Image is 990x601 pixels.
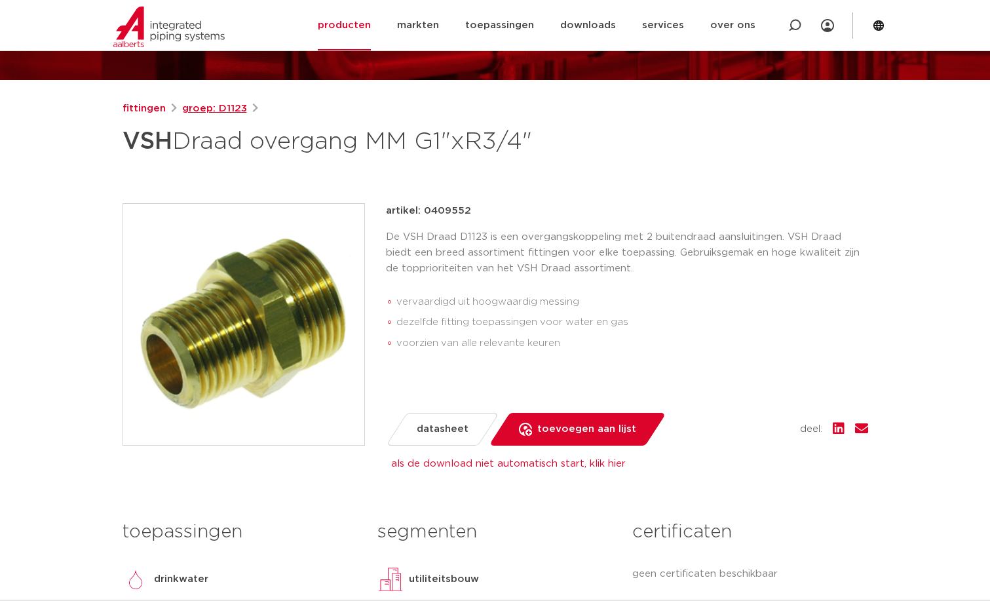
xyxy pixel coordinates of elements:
[385,413,499,446] a: datasheet
[123,101,166,117] a: fittingen
[182,101,247,117] a: groep: D1123
[396,312,868,333] li: dezelfde fitting toepassingen voor water en gas
[154,572,208,587] p: drinkwater
[123,130,172,153] strong: VSH
[377,566,404,592] img: utiliteitsbouw
[632,519,867,545] h3: certificaten
[632,566,867,582] p: geen certificaten beschikbaar
[386,203,471,219] p: artikel: 0409552
[537,419,636,440] span: toevoegen aan lijst
[391,459,626,469] a: als de download niet automatisch start, klik hier
[396,333,868,354] li: voorzien van alle relevante keuren
[377,519,613,545] h3: segmenten
[123,519,358,545] h3: toepassingen
[800,421,822,437] span: deel:
[386,229,868,277] p: De VSH Draad D1123 is een overgangskoppeling met 2 buitendraad aansluitingen. VSH Draad biedt een...
[396,292,868,313] li: vervaardigd uit hoogwaardig messing
[123,204,364,445] img: Product Image for VSH Draad overgang MM G1"xR3/4"
[123,566,149,592] img: drinkwater
[123,122,615,161] h1: Draad overgang MM G1"xR3/4"
[417,419,468,440] span: datasheet
[409,572,479,587] p: utiliteitsbouw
